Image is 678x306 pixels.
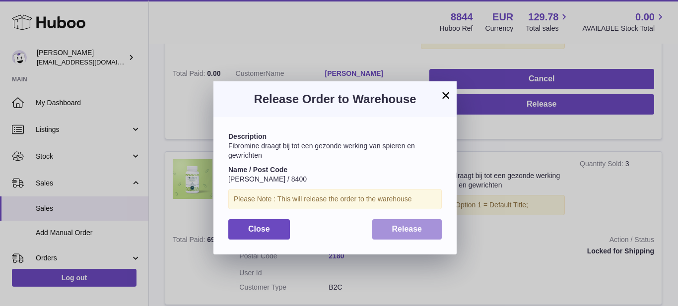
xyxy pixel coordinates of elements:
div: Please Note : This will release the order to the warehouse [228,189,442,209]
strong: Description [228,132,267,140]
strong: Name / Post Code [228,166,287,174]
button: Release [372,219,442,240]
span: Close [248,225,270,233]
span: Fibromine draagt bij tot een gezonde werking van spieren en gewrichten [228,142,415,159]
button: × [440,89,452,101]
span: [PERSON_NAME] / 8400 [228,175,307,183]
h3: Release Order to Warehouse [228,91,442,107]
button: Close [228,219,290,240]
span: Release [392,225,422,233]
